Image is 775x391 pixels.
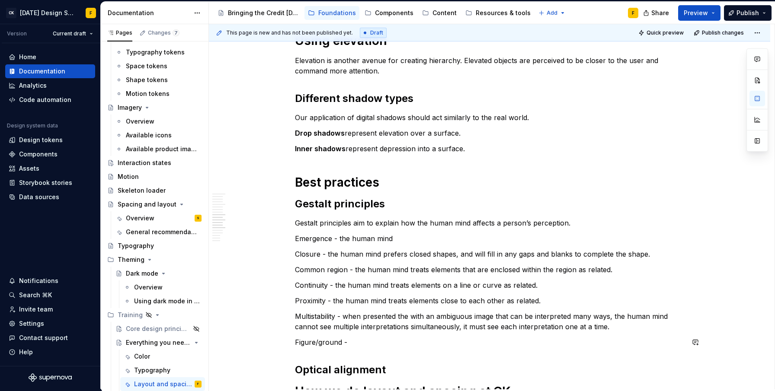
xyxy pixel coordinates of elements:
[104,239,205,253] a: Typography
[5,331,95,345] button: Contact support
[5,93,95,107] a: Code automation
[126,89,170,98] div: Motion tokens
[112,225,205,239] a: General recommendations
[126,269,158,278] div: Dark mode
[5,274,95,288] button: Notifications
[5,162,95,175] a: Assets
[29,373,72,382] a: Supernova Logo
[295,264,684,275] p: Common region - the human mind treats elements that are enclosed within the region as related.
[19,67,65,76] div: Documentation
[295,337,684,347] p: Figure/ground -
[419,6,460,20] a: Content
[375,9,413,17] div: Components
[112,87,205,101] a: Motion tokens
[226,29,353,36] span: This page is new and has not been published yet.
[651,9,669,17] span: Share
[19,164,39,173] div: Assets
[126,76,168,84] div: Shape tokens
[197,214,199,223] div: S
[295,55,684,76] p: Elevation is another avenue for creating hierarchy. Elevated objects are perceived to be closer t...
[134,366,170,375] div: Typography
[104,184,205,197] a: Skeleton loader
[462,6,534,20] a: Resources & tools
[19,305,53,314] div: Invite team
[104,197,205,211] a: Spacing and layout
[112,142,205,156] a: Available product imagery
[126,324,190,333] div: Core design principles
[126,48,185,57] div: Typography tokens
[5,345,95,359] button: Help
[126,117,154,126] div: Overview
[112,336,205,350] a: Everything you need to know
[120,377,205,391] a: Layout and spacingF
[737,9,759,17] span: Publish
[134,297,200,305] div: Using dark mode in Figma
[104,308,205,322] div: Training
[547,10,557,16] span: Add
[118,242,154,250] div: Typography
[678,5,721,21] button: Preview
[295,112,684,123] p: Our application of digital shadows should act similarly to the real world.
[19,178,72,187] div: Storybook stories
[318,9,356,17] div: Foundations
[19,95,71,104] div: Code automation
[20,9,75,17] div: [DATE] Design System
[295,129,345,137] strong: Drop shadows
[120,294,205,308] a: Using dark mode in Figma
[148,29,179,36] div: Changes
[636,27,688,39] button: Quick preview
[5,79,95,92] a: Analytics
[295,311,684,332] p: Multistability - when presented the with an ambiguous image that can be interpreted many ways, th...
[126,214,154,223] div: Overview
[53,30,86,37] span: Current draft
[118,103,142,112] div: Imagery
[19,81,47,90] div: Analytics
[126,131,172,140] div: Available icons
[304,6,359,20] a: Foundations
[19,53,36,61] div: Home
[107,29,132,36] div: Pages
[49,28,97,40] button: Current draft
[112,73,205,87] a: Shape tokens
[126,62,167,70] div: Space tokens
[19,291,52,299] div: Search ⌘K
[19,319,44,328] div: Settings
[295,143,684,154] p: represent depression into a surface.
[134,283,163,292] div: Overview
[5,288,95,302] button: Search ⌘K
[702,29,744,36] span: Publish changes
[684,9,708,17] span: Preview
[432,9,457,17] div: Content
[295,92,684,105] h2: Different shadow types
[112,267,205,280] a: Dark mode
[120,350,205,363] a: Color
[691,27,748,39] button: Publish changes
[104,101,205,114] a: Imagery
[120,363,205,377] a: Typography
[112,128,205,142] a: Available icons
[104,156,205,170] a: Interaction states
[214,6,303,20] a: Bringing the Credit [DATE] brand to life across products
[112,59,205,73] a: Space tokens
[5,133,95,147] a: Design tokens
[370,29,383,36] span: Draft
[90,10,92,16] div: F
[724,5,772,21] button: Publish
[19,193,59,201] div: Data sources
[19,150,58,159] div: Components
[7,30,27,37] div: Version
[126,228,197,236] div: General recommendations
[2,3,99,22] button: CK[DATE] Design SystemF
[118,311,143,319] div: Training
[632,10,634,16] div: F
[19,136,63,144] div: Design tokens
[112,322,205,336] a: Core design principles
[5,190,95,204] a: Data sources
[5,50,95,64] a: Home
[295,197,684,211] h2: Gestalt principles
[134,352,150,361] div: Color
[7,122,58,129] div: Design system data
[295,280,684,290] p: Continuity - the human mind treats elements on a line or curve as related.
[104,253,205,267] div: Theming
[118,200,176,209] div: Spacing and layout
